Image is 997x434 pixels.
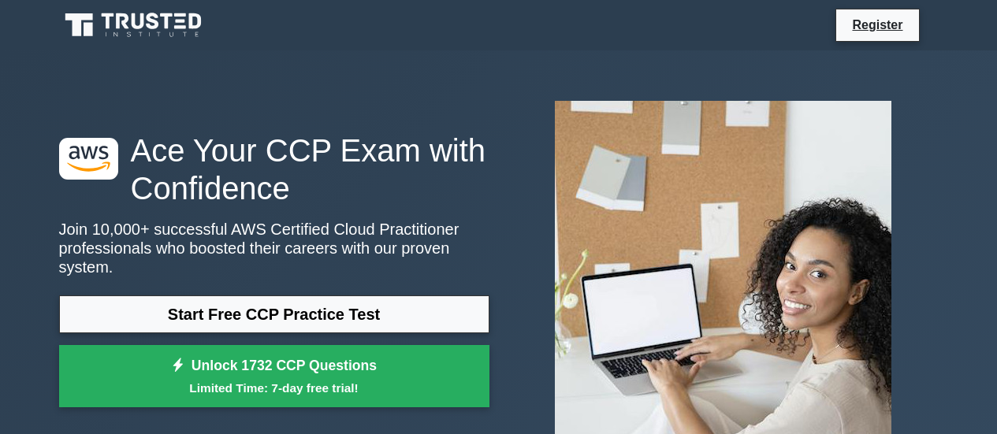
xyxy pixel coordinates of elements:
a: Register [843,15,912,35]
a: Start Free CCP Practice Test [59,295,489,333]
p: Join 10,000+ successful AWS Certified Cloud Practitioner professionals who boosted their careers ... [59,220,489,276]
h1: Ace Your CCP Exam with Confidence [59,132,489,207]
small: Limited Time: 7-day free trial! [79,379,470,397]
a: Unlock 1732 CCP QuestionsLimited Time: 7-day free trial! [59,345,489,408]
